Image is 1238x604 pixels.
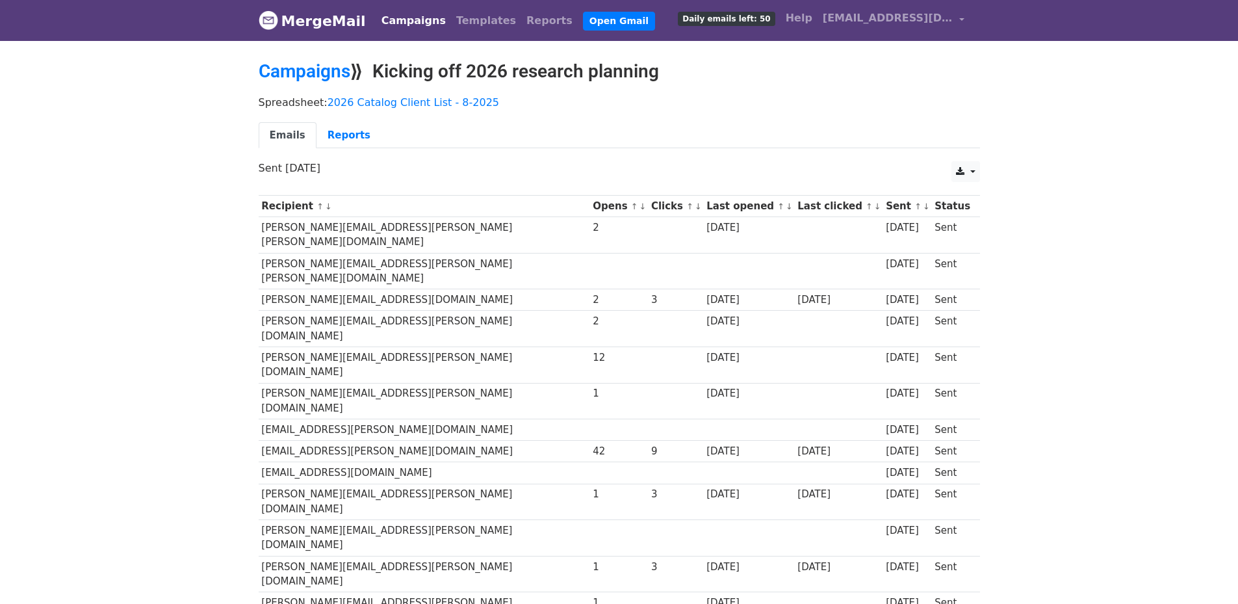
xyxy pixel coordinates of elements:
[797,487,879,502] div: [DATE]
[931,196,973,217] th: Status
[931,383,973,419] td: Sent
[651,560,701,575] div: 3
[259,60,980,83] h2: ⟫ Kicking off 2026 research planning
[259,311,590,347] td: [PERSON_NAME][EMAIL_ADDRESS][PERSON_NAME][DOMAIN_NAME]
[874,202,881,211] a: ↓
[706,444,791,459] div: [DATE]
[593,220,645,235] div: 2
[673,5,780,31] a: Daily emails left: 50
[931,253,973,289] td: Sent
[259,462,590,484] td: [EMAIL_ADDRESS][DOMAIN_NAME]
[259,484,590,520] td: [PERSON_NAME][EMAIL_ADDRESS][PERSON_NAME][DOMAIN_NAME]
[886,386,929,401] div: [DATE]
[583,12,655,31] a: Open Gmail
[259,196,590,217] th: Recipient
[593,386,645,401] div: 1
[259,347,590,384] td: [PERSON_NAME][EMAIL_ADDRESS][PERSON_NAME][DOMAIN_NAME]
[648,196,703,217] th: Clicks
[795,196,883,217] th: Last clicked
[886,257,929,272] div: [DATE]
[777,202,784,211] a: ↑
[706,386,791,401] div: [DATE]
[259,122,316,149] a: Emails
[931,311,973,347] td: Sent
[316,122,381,149] a: Reports
[823,10,953,26] span: [EMAIL_ADDRESS][DOMAIN_NAME]
[706,293,791,308] div: [DATE]
[316,202,324,211] a: ↑
[593,293,645,308] div: 2
[593,560,645,575] div: 1
[651,444,701,459] div: 9
[886,314,929,329] div: [DATE]
[706,350,791,365] div: [DATE]
[886,523,929,538] div: [DATE]
[818,5,970,36] a: [EMAIL_ADDRESS][DOMAIN_NAME]
[886,466,929,480] div: [DATE]
[259,520,590,557] td: [PERSON_NAME][EMAIL_ADDRESS][PERSON_NAME][DOMAIN_NAME]
[259,217,590,254] td: [PERSON_NAME][EMAIL_ADDRESS][PERSON_NAME][PERSON_NAME][DOMAIN_NAME]
[797,293,879,308] div: [DATE]
[376,8,451,34] a: Campaigns
[706,314,791,329] div: [DATE]
[931,484,973,520] td: Sent
[786,202,793,211] a: ↓
[780,5,818,31] a: Help
[325,202,332,211] a: ↓
[703,196,794,217] th: Last opened
[923,202,930,211] a: ↓
[259,60,350,82] a: Campaigns
[797,560,879,575] div: [DATE]
[631,202,638,211] a: ↑
[651,487,701,502] div: 3
[931,441,973,462] td: Sent
[797,444,879,459] div: [DATE]
[593,487,645,502] div: 1
[259,10,278,30] img: MergeMail logo
[866,202,873,211] a: ↑
[259,96,980,109] p: Spreadsheet:
[259,383,590,419] td: [PERSON_NAME][EMAIL_ADDRESS][PERSON_NAME][DOMAIN_NAME]
[931,217,973,254] td: Sent
[259,161,980,175] p: Sent [DATE]
[593,444,645,459] div: 42
[593,314,645,329] div: 2
[886,423,929,438] div: [DATE]
[931,347,973,384] td: Sent
[886,444,929,459] div: [DATE]
[259,7,366,34] a: MergeMail
[931,520,973,557] td: Sent
[521,8,578,34] a: Reports
[886,350,929,365] div: [DATE]
[931,462,973,484] td: Sent
[259,419,590,441] td: [EMAIL_ADDRESS][PERSON_NAME][DOMAIN_NAME]
[931,289,973,311] td: Sent
[593,350,645,365] div: 12
[451,8,521,34] a: Templates
[639,202,647,211] a: ↓
[686,202,693,211] a: ↑
[259,441,590,462] td: [EMAIL_ADDRESS][PERSON_NAME][DOMAIN_NAME]
[651,293,701,308] div: 3
[886,560,929,575] div: [DATE]
[886,220,929,235] div: [DATE]
[883,196,931,217] th: Sent
[678,12,775,26] span: Daily emails left: 50
[259,289,590,311] td: [PERSON_NAME][EMAIL_ADDRESS][DOMAIN_NAME]
[695,202,702,211] a: ↓
[259,556,590,592] td: [PERSON_NAME][EMAIL_ADDRESS][PERSON_NAME][DOMAIN_NAME]
[590,196,649,217] th: Opens
[259,253,590,289] td: [PERSON_NAME][EMAIL_ADDRESS][PERSON_NAME][PERSON_NAME][DOMAIN_NAME]
[706,220,791,235] div: [DATE]
[706,560,791,575] div: [DATE]
[914,202,922,211] a: ↑
[931,556,973,592] td: Sent
[706,487,791,502] div: [DATE]
[886,293,929,308] div: [DATE]
[886,487,929,502] div: [DATE]
[328,96,499,109] a: 2026 Catalog Client List - 8-2025
[931,419,973,441] td: Sent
